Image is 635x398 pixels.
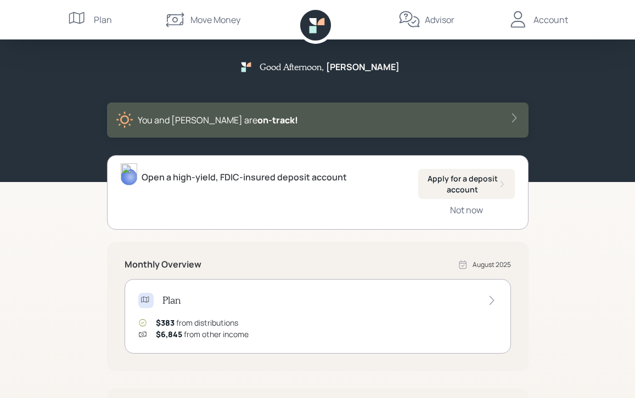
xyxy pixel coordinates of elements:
[125,259,201,270] h5: Monthly Overview
[156,328,249,340] div: from other income
[138,113,298,127] div: You and [PERSON_NAME] are
[257,114,298,126] span: on‑track!
[156,317,175,328] span: $383
[260,61,324,72] h5: Good Afternoon ,
[162,294,181,306] h4: Plan
[142,170,347,184] div: Open a high-yield, FDIC-insured deposit account
[533,13,568,26] div: Account
[156,317,238,328] div: from distributions
[450,204,483,216] div: Not now
[121,163,137,185] img: michael-russo-headshot.png
[425,13,454,26] div: Advisor
[418,169,515,199] button: Apply for a deposit account
[116,111,133,129] img: sunny-XHVQM73Q.digested.png
[326,62,400,72] h5: [PERSON_NAME]
[427,173,506,195] div: Apply for a deposit account
[473,260,511,270] div: August 2025
[94,13,112,26] div: Plan
[156,329,182,339] span: $6,845
[190,13,240,26] div: Move Money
